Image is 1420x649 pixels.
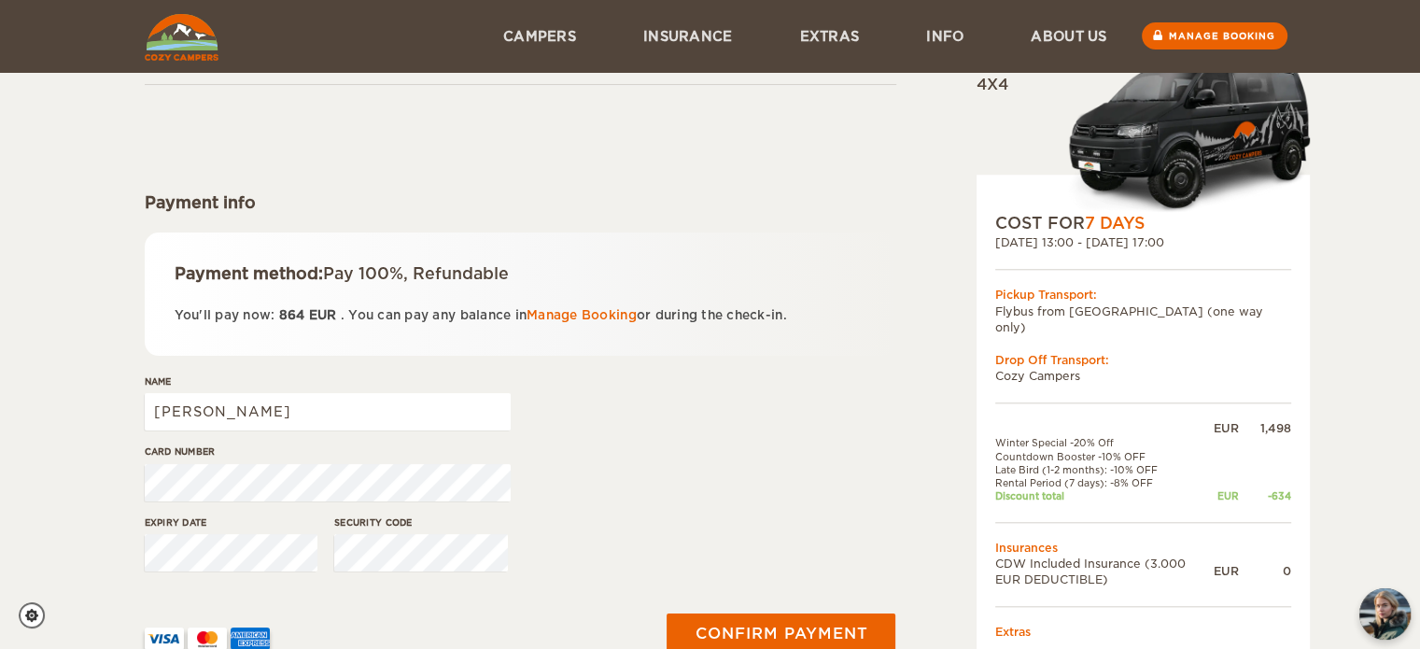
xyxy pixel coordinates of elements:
div: COST FOR [995,212,1291,234]
label: Name [145,374,511,388]
a: Manage Booking [527,308,637,322]
td: CDW Included Insurance (3.000 EUR DEDUCTIBLE) [995,556,1214,587]
span: Pay 100%, Refundable [323,264,509,283]
label: Security code [334,515,508,529]
td: Late Bird (1-2 months): -10% OFF [995,463,1214,476]
td: Discount total [995,490,1214,503]
td: Extras [995,624,1291,640]
div: Drop Off Transport: [995,352,1291,368]
td: Insurances [995,540,1291,556]
button: chat-button [1359,588,1411,640]
span: EUR [309,308,337,322]
div: EUR [1214,420,1239,436]
td: Rental Period (7 days): -8% OFF [995,476,1214,489]
div: Payment info [145,191,896,214]
p: You'll pay now: . You can pay any balance in or during the check-in. [175,304,866,326]
td: Flybus from [GEOGRAPHIC_DATA] (one way only) [995,303,1291,335]
div: Pickup Transport: [995,288,1291,303]
span: 7 Days [1085,214,1145,233]
label: Expiry date [145,515,318,529]
div: 0 [1239,564,1291,580]
img: Cozy-3.png [1051,59,1310,212]
div: [DATE] 13:00 - [DATE] 17:00 [995,235,1291,251]
a: Cookie settings [19,602,57,628]
span: 864 [279,308,305,322]
td: Countdown Booster -10% OFF [995,450,1214,463]
a: Manage booking [1142,22,1287,49]
img: Freyja at Cozy Campers [1359,588,1411,640]
div: Automatic 4x4 [977,53,1310,212]
div: Payment method: [175,262,866,285]
div: 1,498 [1239,420,1291,436]
td: Winter Special -20% Off [995,437,1214,450]
div: EUR [1214,564,1239,580]
td: Cozy Campers [995,368,1291,384]
img: Cozy Campers [145,14,218,61]
div: EUR [1214,490,1239,503]
label: Card number [145,444,511,459]
div: -634 [1239,490,1291,503]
